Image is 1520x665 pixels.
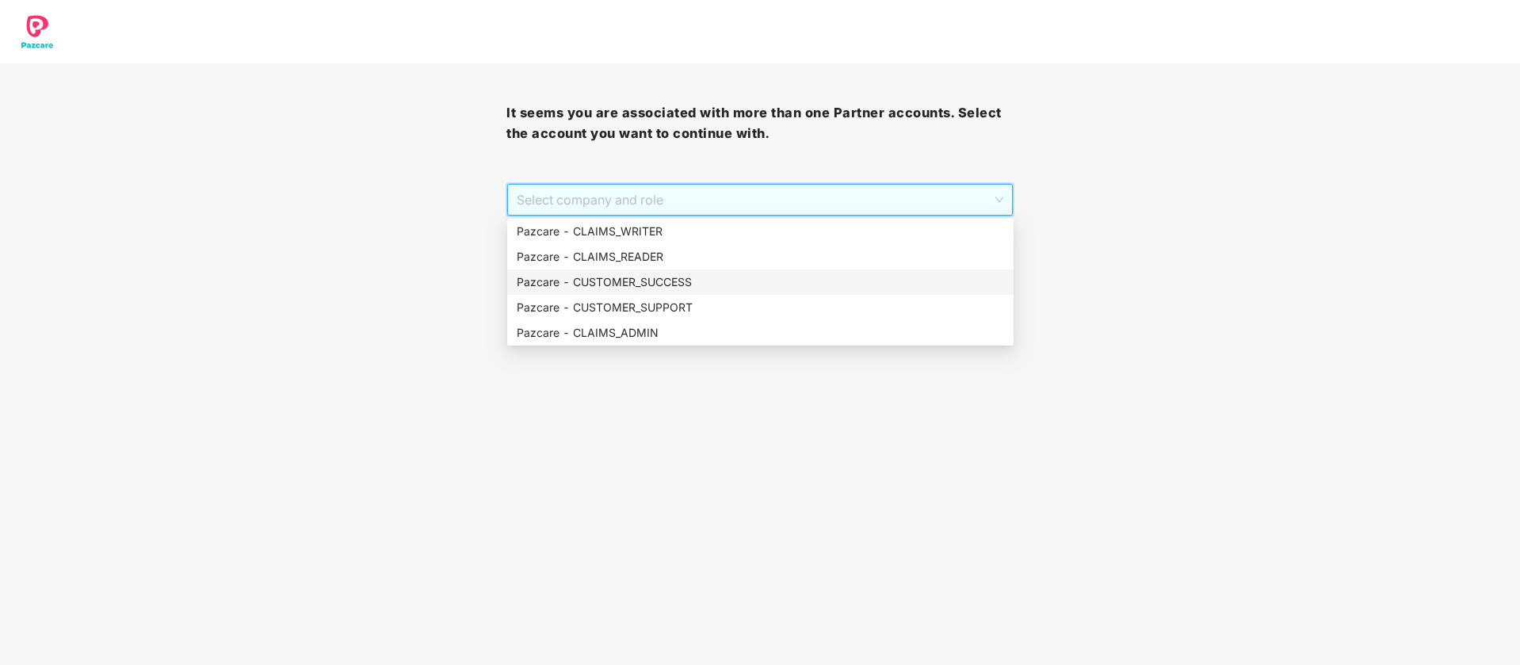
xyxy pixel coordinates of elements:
[517,223,1004,240] div: Pazcare - CLAIMS_WRITER
[517,185,1003,215] span: Select company and role
[506,103,1013,143] h3: It seems you are associated with more than one Partner accounts. Select the account you want to c...
[507,244,1014,269] div: Pazcare - CLAIMS_READER
[517,273,1004,291] div: Pazcare - CUSTOMER_SUCCESS
[507,219,1014,244] div: Pazcare - CLAIMS_WRITER
[517,299,1004,316] div: Pazcare - CUSTOMER_SUPPORT
[507,320,1014,346] div: Pazcare - CLAIMS_ADMIN
[507,295,1014,320] div: Pazcare - CUSTOMER_SUPPORT
[517,248,1004,266] div: Pazcare - CLAIMS_READER
[517,324,1004,342] div: Pazcare - CLAIMS_ADMIN
[507,269,1014,295] div: Pazcare - CUSTOMER_SUCCESS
